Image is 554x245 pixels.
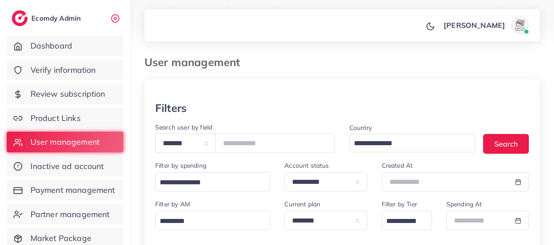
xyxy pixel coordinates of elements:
a: [PERSON_NAME]avatar [439,16,532,34]
input: Search for option [157,214,258,228]
h3: Filters [155,102,187,115]
label: Filter by spending [155,161,206,170]
span: Dashboard [31,40,72,52]
h3: User management [144,56,247,69]
a: User management [7,132,123,152]
a: Dashboard [7,36,123,56]
span: Market Package [31,232,92,244]
a: logoEcomdy Admin [12,10,83,26]
span: User management [31,136,100,148]
div: Search for option [155,172,270,192]
a: Partner management [7,204,123,225]
span: Product Links [31,112,81,124]
input: Search for option [157,176,258,190]
a: Verify information [7,60,123,80]
span: Payment management [31,184,115,196]
div: Search for option [349,134,476,152]
span: Partner management [31,209,110,220]
p: [PERSON_NAME] [444,20,505,31]
label: Country [349,123,372,132]
div: Search for option [155,211,270,230]
label: Account status [284,161,329,170]
input: Search for option [383,214,420,228]
h2: Ecomdy Admin [31,14,83,22]
label: Filter by Tier [382,200,417,209]
img: avatar [511,16,529,34]
div: Search for option [382,211,432,230]
a: Product Links [7,108,123,129]
label: Filter by AM [155,200,190,209]
button: Search [483,134,529,153]
span: Inactive ad account [31,160,104,172]
a: Payment management [7,180,123,200]
input: Search for option [351,137,465,151]
a: Inactive ad account [7,156,123,177]
label: Search user by field [155,123,212,132]
a: Review subscription [7,84,123,104]
img: logo [12,10,28,26]
label: Current plan [284,200,320,209]
span: Verify information [31,64,96,76]
label: Spending At [446,200,482,209]
span: Review subscription [31,88,105,100]
label: Created At [382,161,413,170]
